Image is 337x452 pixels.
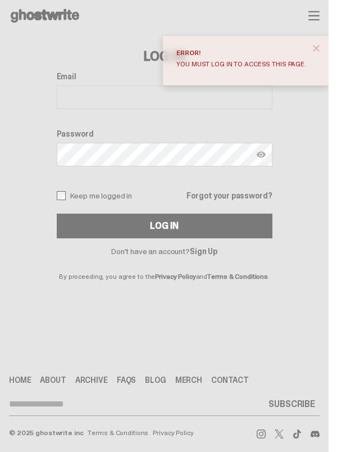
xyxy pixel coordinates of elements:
[176,61,306,67] div: You must log in to access this page.
[9,430,83,436] div: © 2025 ghostwrite inc
[150,222,178,230] div: Log In
[190,246,217,256] a: Sign Up
[176,49,306,56] div: Error!
[40,376,66,384] a: About
[57,72,272,81] label: Email
[57,247,272,255] p: Don't have an account?
[117,376,136,384] a: FAQs
[75,376,108,384] a: Archive
[257,150,266,159] img: Show password
[9,376,31,384] a: Home
[186,192,272,200] a: Forgot your password?
[57,255,272,280] p: By proceeding, you agree to the and .
[207,272,268,281] a: Terms & Conditions
[57,191,133,200] label: Keep me logged in
[306,38,326,58] button: close
[57,191,66,200] input: Keep me logged in
[264,393,320,415] button: SUBSCRIBE
[57,129,272,138] label: Password
[88,430,148,436] a: Terms & Conditions
[57,214,272,238] button: Log In
[153,430,193,436] a: Privacy Policy
[145,376,166,384] a: Blog
[211,376,249,384] a: Contact
[57,49,272,63] h3: Log In
[175,376,202,384] a: Merch
[155,272,195,281] a: Privacy Policy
